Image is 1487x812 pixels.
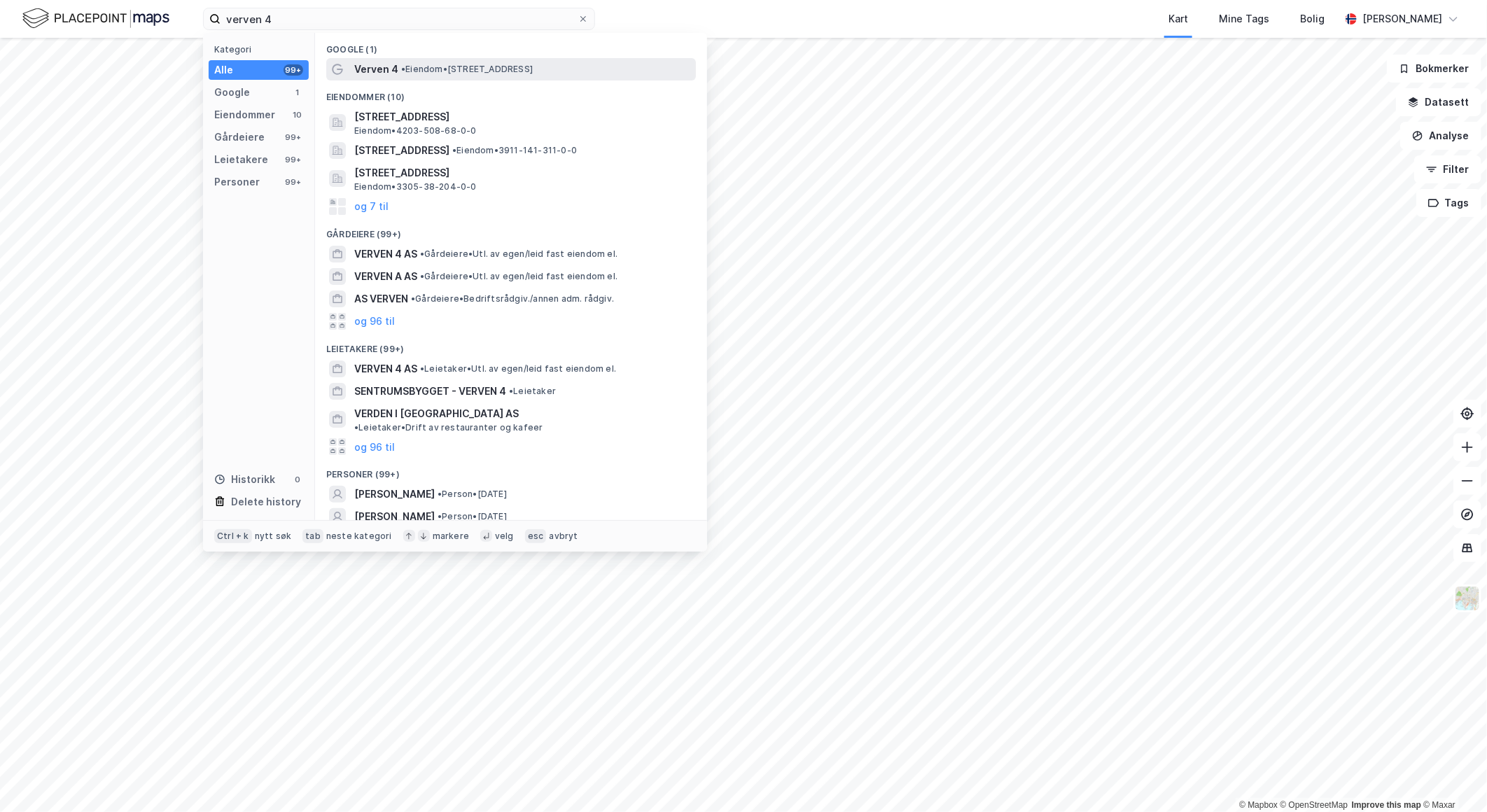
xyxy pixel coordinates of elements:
[214,471,275,488] div: Historikk
[292,87,303,98] div: 1
[1417,745,1487,812] div: Kontrollprogram for chat
[420,271,617,282] span: Gårdeiere • Utl. av egen/leid fast eiendom el.
[354,246,417,262] span: VERVEN 4 AS
[1417,745,1487,812] iframe: Chat Widget
[420,271,424,281] span: •
[401,64,405,74] span: •
[214,106,275,123] div: Eiendommer
[1387,55,1481,83] button: Bokmerker
[1414,155,1481,183] button: Filter
[433,531,469,542] div: markere
[438,489,442,499] span: •
[315,458,707,483] div: Personer (99+)
[495,531,514,542] div: velg
[411,293,415,304] span: •
[315,33,707,58] div: Google (1)
[354,198,389,215] button: og 7 til
[354,164,690,181] span: [STREET_ADDRESS]
[22,6,169,31] img: logo.f888ab2527a4732fd821a326f86c7f29.svg
[452,145,577,156] span: Eiendom • 3911-141-311-0-0
[354,268,417,285] span: VERVEN A AS
[354,422,543,433] span: Leietaker • Drift av restauranter og kafeer
[1352,800,1421,810] a: Improve this map
[509,386,513,396] span: •
[438,511,442,521] span: •
[1219,10,1269,27] div: Mine Tags
[420,248,424,259] span: •
[354,383,506,400] span: SENTRUMSBYGGET - VERVEN 4
[315,332,707,358] div: Leietakere (99+)
[549,531,578,542] div: avbryt
[354,181,477,192] span: Eiendom • 3305-38-204-0-0
[1400,122,1481,150] button: Analyse
[354,508,435,525] span: [PERSON_NAME]
[354,142,449,159] span: [STREET_ADDRESS]
[525,529,547,543] div: esc
[354,360,417,377] span: VERVEN 4 AS
[1168,10,1188,27] div: Kart
[354,290,408,307] span: AS VERVEN
[509,386,556,397] span: Leietaker
[438,511,507,522] span: Person • [DATE]
[214,174,260,190] div: Personer
[354,313,395,330] button: og 96 til
[354,405,519,422] span: VERDEN I [GEOGRAPHIC_DATA] AS
[420,248,617,260] span: Gårdeiere • Utl. av egen/leid fast eiendom el.
[411,293,614,304] span: Gårdeiere • Bedriftsrådgiv./annen adm. rådgiv.
[292,109,303,120] div: 10
[221,8,578,29] input: Søk på adresse, matrikkel, gårdeiere, leietakere eller personer
[420,363,616,374] span: Leietaker • Utl. av egen/leid fast eiendom el.
[326,531,392,542] div: neste kategori
[1416,189,1481,217] button: Tags
[401,64,533,75] span: Eiendom • [STREET_ADDRESS]
[255,531,292,542] div: nytt søk
[452,145,456,155] span: •
[302,529,323,543] div: tab
[231,493,301,510] div: Delete history
[214,151,268,168] div: Leietakere
[284,154,303,165] div: 99+
[315,218,707,243] div: Gårdeiere (99+)
[315,80,707,106] div: Eiendommer (10)
[284,176,303,188] div: 99+
[420,363,424,374] span: •
[438,489,507,500] span: Person • [DATE]
[1362,10,1442,27] div: [PERSON_NAME]
[354,422,358,433] span: •
[354,125,477,136] span: Eiendom • 4203-508-68-0-0
[1300,10,1325,27] div: Bolig
[1239,800,1278,810] a: Mapbox
[354,438,395,455] button: og 96 til
[292,474,303,485] div: 0
[354,61,398,78] span: Verven 4
[354,486,435,503] span: [PERSON_NAME]
[284,132,303,143] div: 99+
[214,84,250,101] div: Google
[354,108,690,125] span: [STREET_ADDRESS]
[214,62,233,78] div: Alle
[1280,800,1348,810] a: OpenStreetMap
[1396,88,1481,116] button: Datasett
[284,64,303,76] div: 99+
[1454,585,1481,612] img: Z
[214,129,265,146] div: Gårdeiere
[214,44,309,55] div: Kategori
[214,529,252,543] div: Ctrl + k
